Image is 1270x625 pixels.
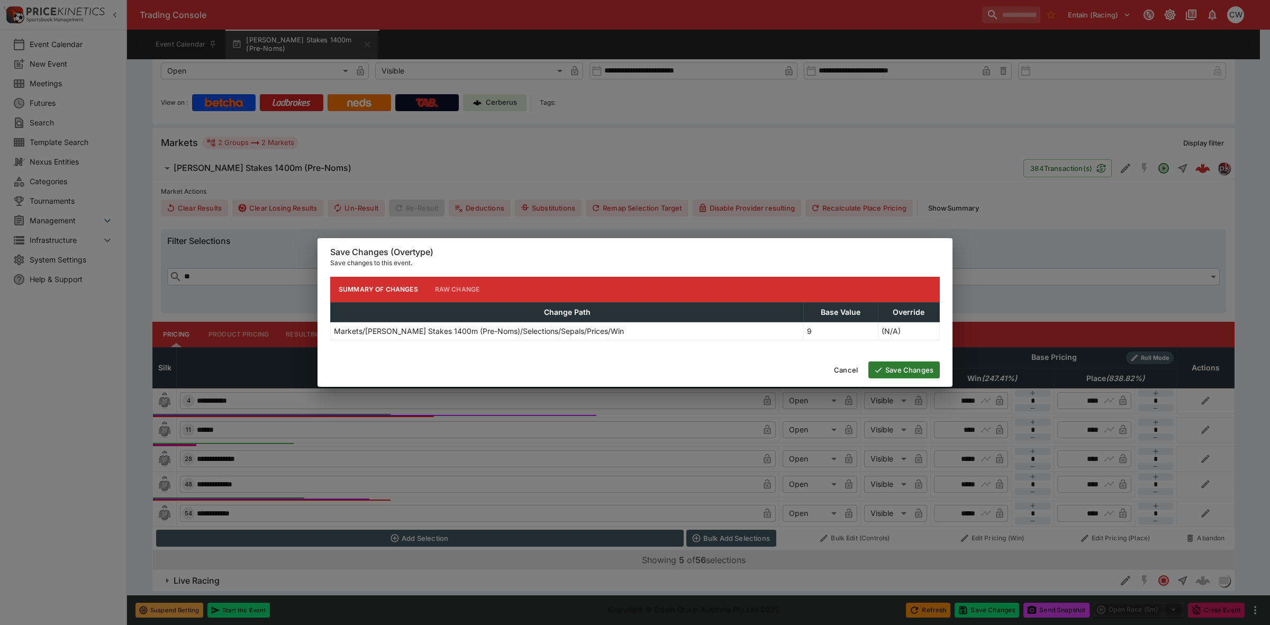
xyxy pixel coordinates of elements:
[868,361,940,378] button: Save Changes
[331,302,804,322] th: Change Path
[804,302,878,322] th: Base Value
[330,247,940,258] h6: Save Changes (Overtype)
[878,302,939,322] th: Override
[828,361,864,378] button: Cancel
[334,325,624,337] p: Markets/[PERSON_NAME] Stakes 1400m (Pre-Noms)/Selections/Sepals/Prices/Win
[878,322,939,340] td: (N/A)
[427,277,488,302] button: Raw Change
[330,277,427,302] button: Summary of Changes
[330,258,940,268] p: Save changes to this event.
[804,322,878,340] td: 9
